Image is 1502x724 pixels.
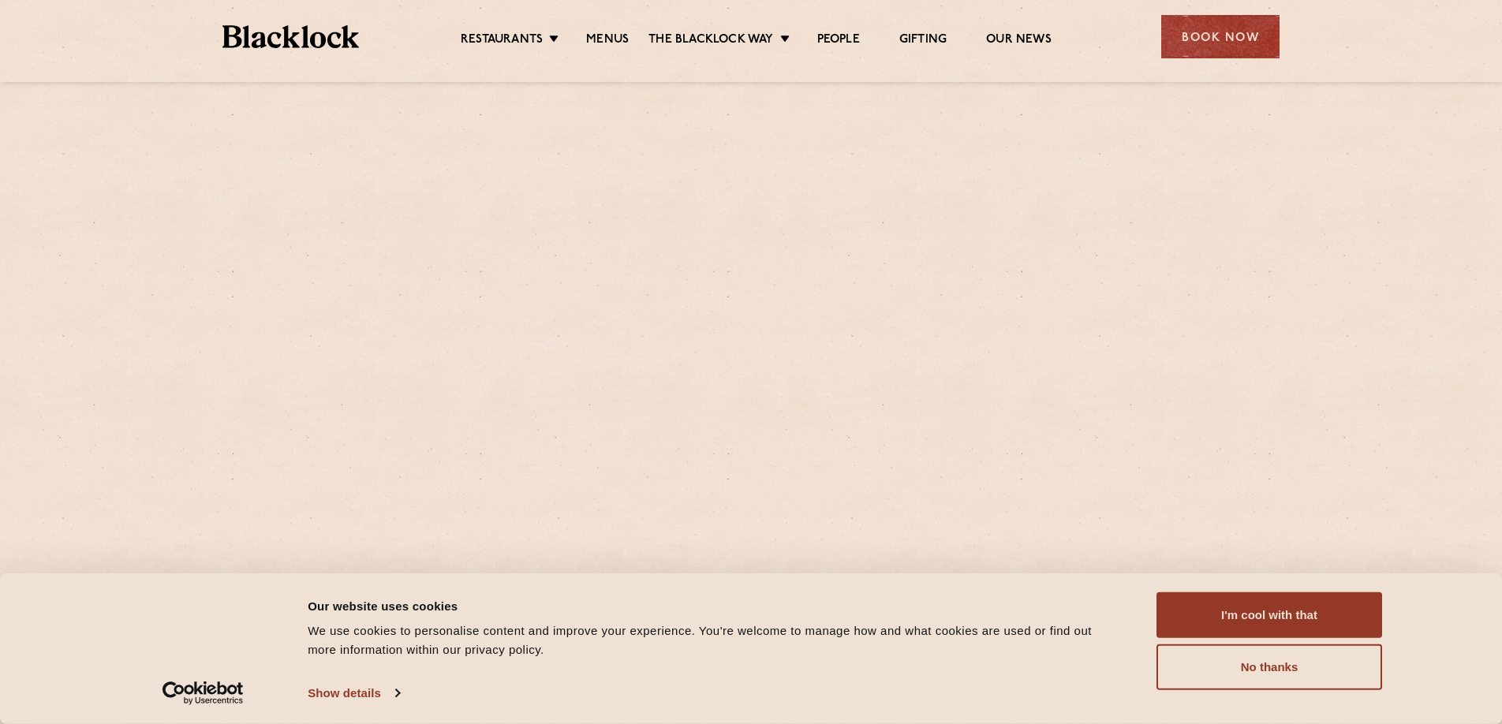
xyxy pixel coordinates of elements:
[308,681,399,705] a: Show details
[308,621,1121,659] div: We use cookies to personalise content and improve your experience. You're welcome to manage how a...
[817,32,860,50] a: People
[134,681,272,705] a: Usercentrics Cookiebot - opens in a new window
[1156,592,1382,638] button: I'm cool with that
[222,25,359,48] img: BL_Textured_Logo-footer-cropped.svg
[1156,644,1382,690] button: No thanks
[586,32,629,50] a: Menus
[1161,15,1280,58] div: Book Now
[308,596,1121,615] div: Our website uses cookies
[899,32,947,50] a: Gifting
[986,32,1052,50] a: Our News
[648,32,773,50] a: The Blacklock Way
[461,32,543,50] a: Restaurants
